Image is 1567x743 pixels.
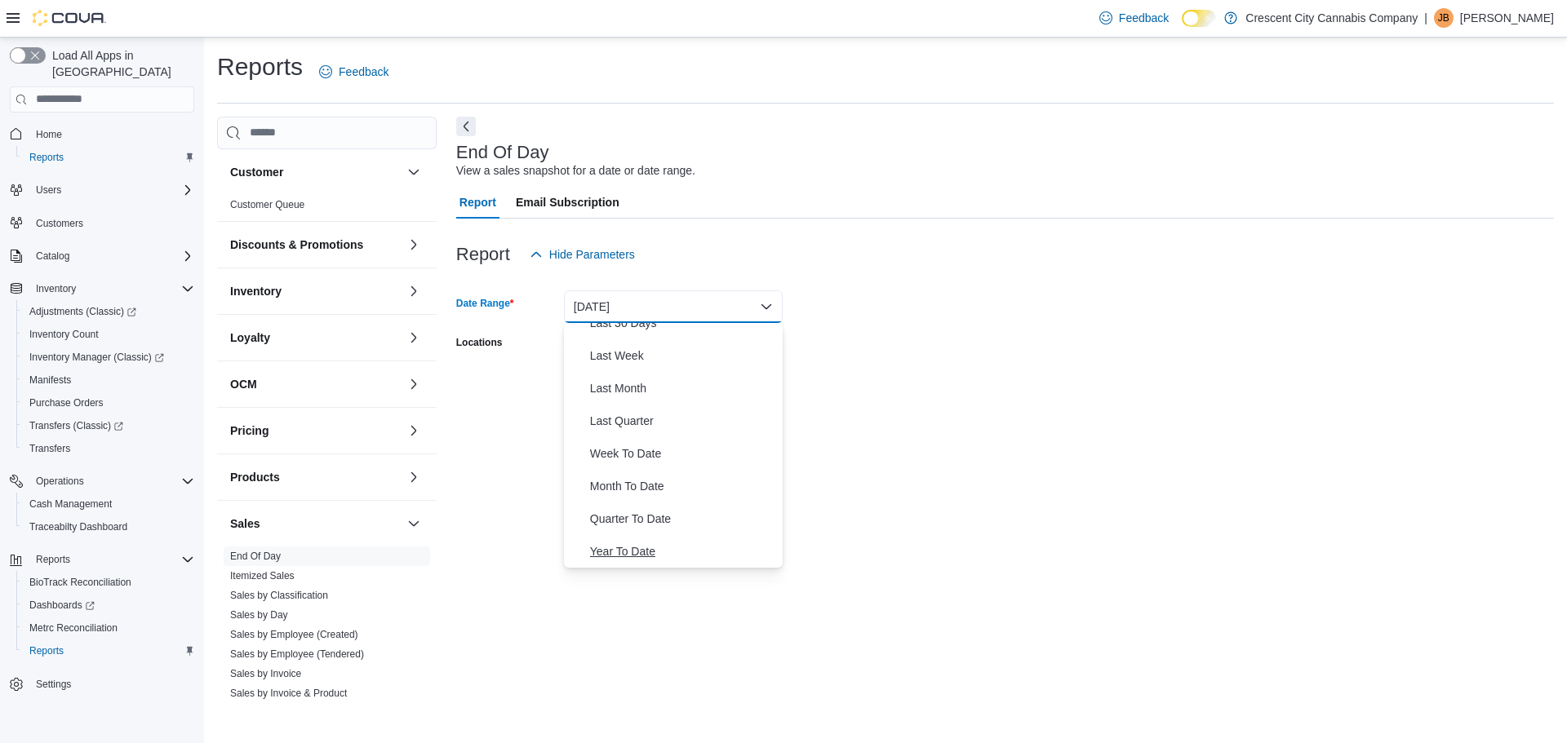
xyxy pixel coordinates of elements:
a: Home [29,125,69,144]
span: Inventory Manager (Classic) [23,347,194,367]
a: Transfers [23,439,77,458]
span: Inventory [29,279,194,299]
a: Purchase Orders [23,393,110,413]
button: Discounts & Promotions [230,237,401,253]
div: Jacquelyn Beehner [1434,8,1454,28]
span: Last Month [590,378,776,398]
button: Customers [3,211,201,235]
span: Email Subscription [516,186,619,219]
span: Transfers [29,442,70,455]
span: Inventory Count [23,325,194,344]
button: Products [404,467,424,487]
span: Sales by Invoice [230,667,301,680]
span: BioTrack Reconciliation [23,573,194,592]
a: Adjustments (Classic) [16,300,201,323]
span: Adjustments (Classic) [29,305,136,318]
span: Sales by Invoice & Product [230,687,347,700]
a: Sales by Classification [230,590,328,601]
span: Reports [29,151,64,164]
a: Sales by Employee (Created) [230,629,358,640]
button: Inventory [3,277,201,300]
span: Last Quarter [590,411,776,431]
a: Transfers (Classic) [23,416,130,436]
button: Next [456,117,476,136]
a: Sales by Day [230,609,288,621]
span: Dashboards [23,595,194,615]
span: Settings [36,678,71,691]
span: End Of Day [230,550,281,563]
button: Discounts & Promotions [404,235,424,254]
button: Catalog [29,246,76,266]
button: Home [3,122,201,146]
span: Cash Management [23,494,194,514]
h3: Inventory [230,283,282,299]
div: Select listbox [564,323,783,568]
button: BioTrack Reconciliation [16,571,201,594]
button: OCM [230,376,401,392]
a: Sales by Employee (Tendered) [230,648,364,660]
button: Purchase Orders [16,391,201,414]
button: Sales [404,514,424,533]
a: Cash Management [23,494,118,514]
span: Catalog [29,246,194,266]
span: Customers [29,213,194,233]
button: Hide Parameters [523,238,641,271]
h3: Customer [230,164,283,180]
span: Metrc Reconciliation [23,618,194,638]
span: Last 30 Days [590,313,776,333]
button: [DATE] [564,290,783,323]
button: Cash Management [16,493,201,515]
span: Inventory Manager (Classic) [29,351,164,364]
button: Products [230,469,401,485]
a: End Of Day [230,551,281,562]
span: Customer Queue [230,198,304,211]
span: Last Week [590,346,776,365]
h3: Products [230,469,280,485]
a: Inventory Manager (Classic) [23,347,171,367]
button: OCM [404,374,424,394]
span: Feedback [1119,10,1169,26]
a: Settings [29,674,78,694]
h3: End Of Day [456,143,549,162]
span: Purchase Orders [29,396,104,409]
span: Itemized Sales [230,569,295,582]
a: Traceabilty Dashboard [23,517,134,537]
span: Users [36,184,61,197]
a: Reports [23,148,70,167]
span: Reports [36,553,70,566]
span: Metrc Reconciliation [29,621,118,635]
button: Customer [404,162,424,182]
span: Sales by Classification [230,589,328,602]
span: Reports [29,550,194,569]
a: Reports [23,641,70,661]
button: Pricing [230,422,401,439]
span: Catalog [36,250,69,263]
button: Inventory [230,283,401,299]
a: Adjustments (Classic) [23,302,143,321]
span: Transfers (Classic) [29,419,123,432]
button: Operations [29,471,91,491]
a: Sales by Invoice [230,668,301,679]
span: Transfers [23,439,194,458]
a: Inventory Count [23,325,105,344]
button: Settings [3,672,201,696]
button: Operations [3,470,201,493]
span: Operations [36,475,84,488]
input: Dark Mode [1182,10,1216,27]
span: Quarter To Date [590,509,776,529]
button: Reports [3,548,201,571]
a: Customer Queue [230,199,304,210]
button: Reports [16,146,201,169]
button: Pricing [404,421,424,440]
a: Inventory Manager (Classic) [16,346,201,369]
label: Date Range [456,297,514,310]
h3: Pricing [230,422,269,439]
button: Inventory [29,279,82,299]
h1: Reports [217,51,303,83]
button: Metrc Reconciliation [16,617,201,639]
span: Feedback [339,64,388,80]
a: Manifests [23,370,78,390]
button: Loyalty [404,328,424,347]
span: Reports [23,148,194,167]
button: Customer [230,164,401,180]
